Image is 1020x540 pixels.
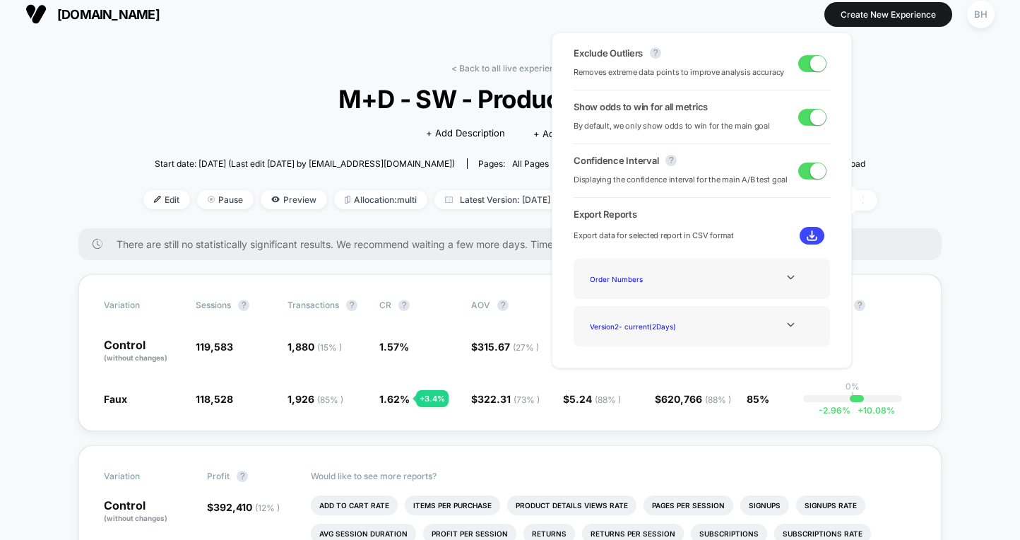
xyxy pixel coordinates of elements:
[379,300,391,310] span: CR
[574,47,643,59] span: Exclude Outliers
[838,300,916,311] span: CI
[379,393,410,405] span: 1.62 %
[197,190,254,209] span: Pause
[104,300,182,311] span: Variation
[478,158,549,169] div: Pages:
[507,495,636,515] li: Product Details Views Rate
[574,229,734,242] span: Export data for selected report in CSV format
[574,155,658,166] span: Confidence Interval
[850,405,895,416] span: 10.08 %
[514,394,540,405] span: ( 73 % )
[143,190,190,209] span: Edit
[317,394,343,405] span: ( 85 % )
[287,341,342,353] span: 1,880
[851,392,854,402] p: |
[584,269,697,288] div: Order Numbers
[117,238,913,250] span: There are still no statistically significant results. We recommend waiting a few more days . Time...
[317,342,342,353] span: ( 15 % )
[513,342,539,353] span: ( 27 % )
[346,300,357,311] button: ?
[426,127,505,141] span: + Add Description
[208,196,215,203] img: end
[334,190,427,209] span: Allocation: multi
[207,471,230,481] span: Profit
[155,158,455,169] span: Start date: [DATE] (Last edit [DATE] by [EMAIL_ADDRESS][DOMAIN_NAME])
[255,503,280,513] span: ( 12 % )
[434,190,611,209] span: Latest Version: [DATE] - [DATE]
[398,300,410,311] button: ?
[445,196,453,203] img: calendar
[196,393,233,405] span: 118,528
[179,84,840,114] span: M+D - SW - Product name
[796,495,865,515] li: Signups Rate
[478,341,539,353] span: 315.67
[644,495,733,515] li: Pages Per Session
[345,196,350,204] img: rebalance
[471,341,539,353] span: $
[497,300,509,311] button: ?
[311,471,917,481] p: Would like to see more reports?
[838,343,916,363] span: ---
[196,341,233,353] span: 119,583
[967,1,995,28] div: BH
[379,341,409,353] span: 1.57 %
[405,495,500,515] li: Items Per Purchase
[740,495,789,515] li: Signups
[478,393,540,405] span: 322.31
[207,501,280,513] span: $
[104,500,193,524] p: Control
[21,3,164,25] button: [DOMAIN_NAME]
[512,158,549,169] span: all pages
[584,317,697,336] div: Version 2 - current ( 2 Days)
[858,405,863,416] span: +
[574,101,708,112] span: Show odds to win for all metrics
[846,381,860,392] p: 0%
[705,394,731,405] span: ( 88 % )
[104,339,182,363] p: Control
[574,66,784,79] span: Removes extreme data points to improve analysis accuracy
[238,300,249,311] button: ?
[104,393,127,405] span: Faux
[563,393,621,405] span: $
[471,393,540,405] span: $
[104,514,167,522] span: (without changes)
[237,471,248,482] button: ?
[747,393,769,405] span: 85%
[650,47,661,59] button: ?
[213,501,280,513] span: 392,410
[655,393,731,405] span: $
[824,2,952,27] button: Create New Experience
[574,173,788,187] span: Displaying the confidence interval for the main A/B test goal
[104,353,167,362] span: (without changes)
[471,300,490,310] span: AOV
[196,300,231,310] span: Sessions
[451,63,569,74] a: < Back to all live experiences
[574,119,770,133] span: By default, we only show odds to win for the main goal
[819,405,850,416] span: -2.96 %
[661,393,731,405] span: 620,766
[311,495,398,515] li: Add To Cart Rate
[25,4,47,25] img: Visually logo
[416,390,449,407] div: + 3.4 %
[665,155,677,166] button: ?
[807,230,817,241] img: download
[533,128,594,139] span: + Add Images
[261,190,327,209] span: Preview
[569,393,621,405] span: 5.24
[287,300,339,310] span: Transactions
[57,7,160,22] span: [DOMAIN_NAME]
[574,209,830,220] span: Export Reports
[154,196,161,203] img: edit
[104,471,182,482] span: Variation
[287,393,343,405] span: 1,926
[595,394,621,405] span: ( 88 % )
